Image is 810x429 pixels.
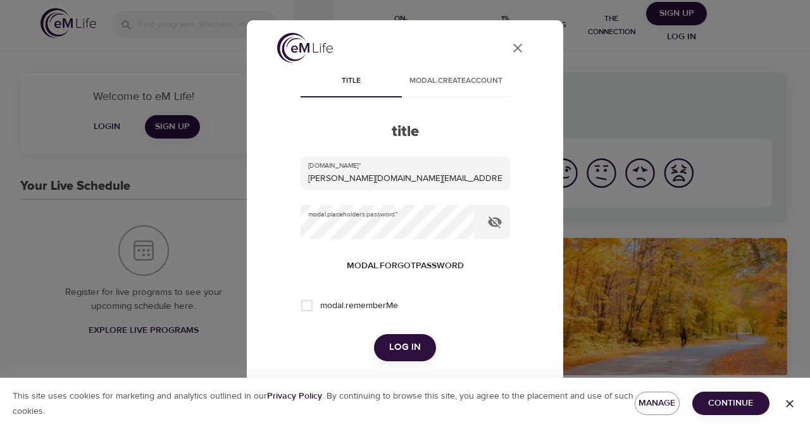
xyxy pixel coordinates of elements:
[374,334,436,361] button: Log in
[342,254,469,278] button: modal.forgotPassword
[645,395,670,411] span: Manage
[347,258,464,274] span: modal.forgotPassword
[409,75,502,88] span: modal.createAccount
[308,75,394,88] span: title
[502,33,533,63] button: close
[277,33,333,63] img: logo
[267,390,322,402] b: Privacy Policy
[702,395,759,411] span: Continue
[389,339,421,356] span: Log in
[301,67,510,97] div: disabled tabs example
[301,123,510,141] h2: title
[320,299,398,313] span: modal.rememberMe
